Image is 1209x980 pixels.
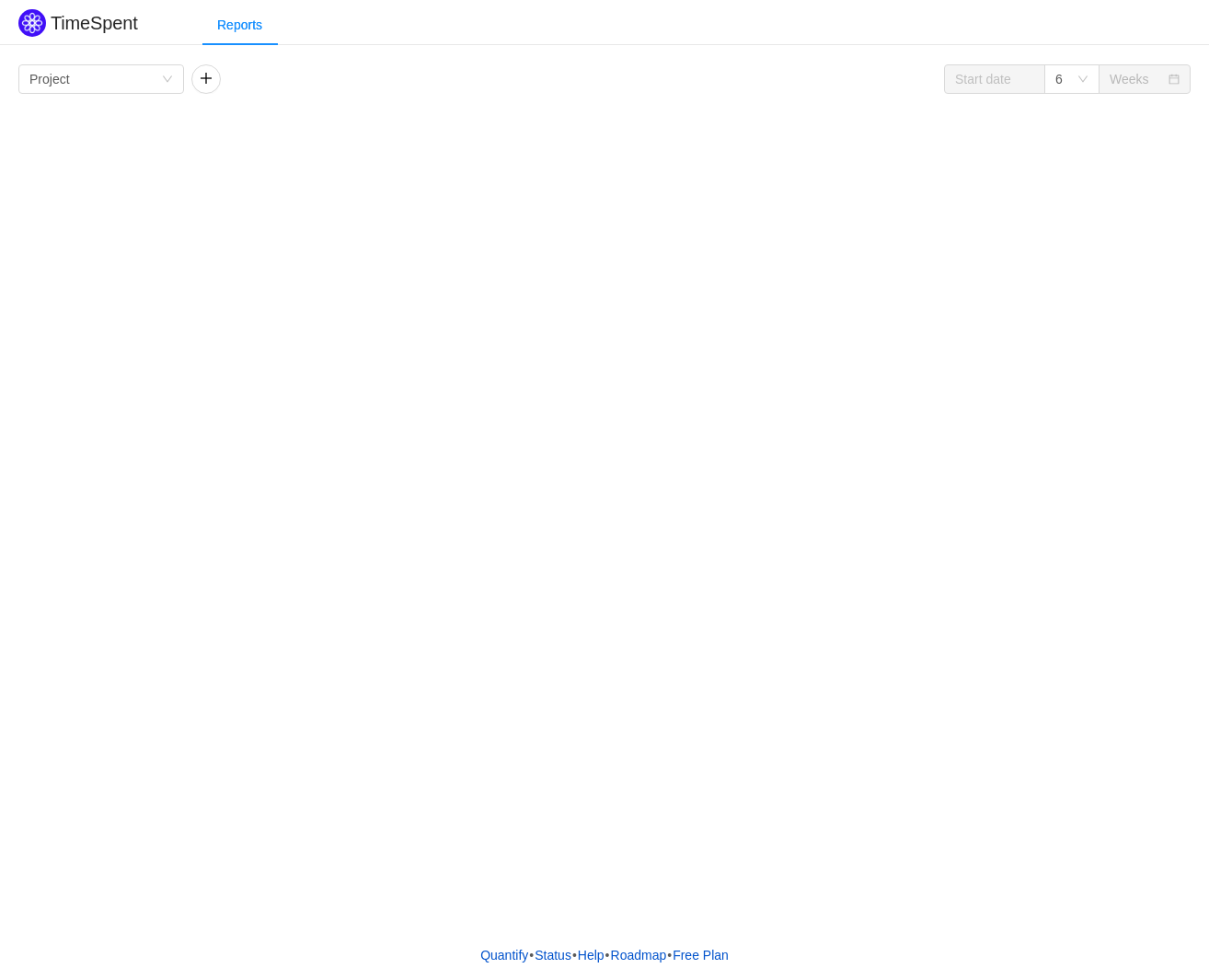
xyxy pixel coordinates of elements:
h2: TimeSpent [51,13,138,33]
i: icon: down [162,74,173,86]
div: Weeks [1110,65,1149,93]
span: • [667,948,672,963]
i: icon: down [1077,74,1088,86]
div: Reports [202,5,277,46]
a: Help [577,941,605,969]
div: 6 [1055,65,1063,93]
i: icon: calendar [1169,74,1180,86]
span: • [529,948,534,963]
div: Project [29,65,70,93]
a: Roadmap [610,941,668,969]
img: Quantify logo [18,9,46,37]
input: Start date [944,64,1045,94]
span: • [572,948,577,963]
a: Quantify [479,941,529,969]
button: icon: plus [191,64,221,94]
a: Status [534,941,572,969]
button: Free Plan [672,941,730,969]
span: • [605,948,610,963]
